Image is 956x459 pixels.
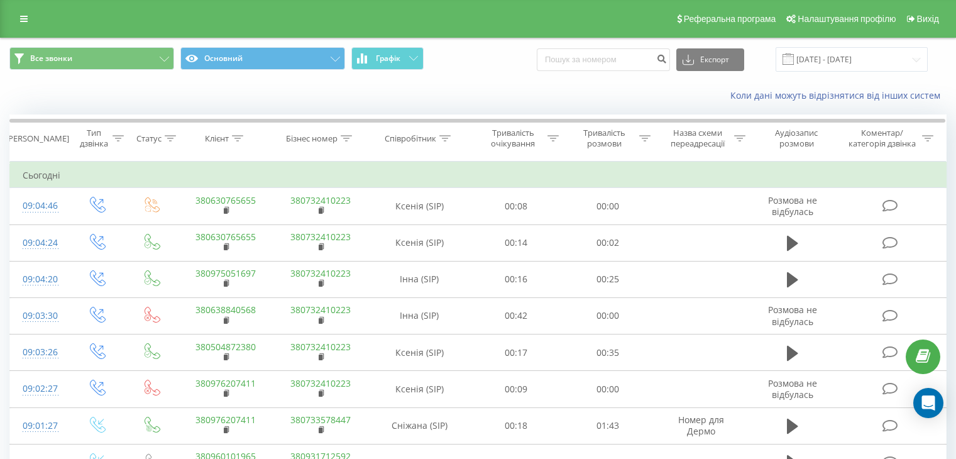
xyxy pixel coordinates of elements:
[23,377,56,401] div: 09:02:27
[290,304,351,316] a: 380732410223
[471,188,562,224] td: 00:08
[290,267,351,279] a: 380732410223
[23,414,56,438] div: 09:01:27
[471,335,562,371] td: 00:17
[23,194,56,218] div: 09:04:46
[195,304,256,316] a: 380638840568
[23,304,56,328] div: 09:03:30
[195,341,256,353] a: 380504872380
[471,224,562,261] td: 00:14
[562,371,653,407] td: 00:00
[368,297,471,334] td: Інна (SIP)
[676,48,744,71] button: Експорт
[760,128,833,149] div: Аудіозапис розмови
[768,304,817,327] span: Розмова не відбулась
[471,297,562,334] td: 00:42
[368,261,471,297] td: Інна (SIP)
[286,133,338,144] div: Бізнес номер
[537,48,670,71] input: Пошук за номером
[10,163,947,188] td: Сьогодні
[290,377,351,389] a: 380732410223
[290,341,351,353] a: 380732410223
[385,133,436,144] div: Співробітник
[368,335,471,371] td: Ксенія (SIP)
[562,297,653,334] td: 00:00
[368,188,471,224] td: Ксенія (SIP)
[562,335,653,371] td: 00:35
[195,377,256,389] a: 380976207411
[471,407,562,444] td: 00:18
[562,261,653,297] td: 00:25
[195,414,256,426] a: 380976207411
[376,54,400,63] span: Графік
[195,231,256,243] a: 380630765655
[917,14,939,24] span: Вихід
[79,128,109,149] div: Тип дзвінка
[562,407,653,444] td: 01:43
[180,47,345,70] button: Основний
[482,128,545,149] div: Тривалість очікування
[205,133,229,144] div: Клієнт
[845,128,919,149] div: Коментар/категорія дзвінка
[768,194,817,218] span: Розмова не відбулась
[798,14,896,24] span: Налаштування профілю
[665,128,731,149] div: Назва схеми переадресації
[6,133,69,144] div: [PERSON_NAME]
[913,388,943,418] div: Open Intercom Messenger
[730,89,947,101] a: Коли дані можуть відрізнятися вiд інших систем
[471,371,562,407] td: 00:09
[23,340,56,365] div: 09:03:26
[195,267,256,279] a: 380975051697
[684,14,776,24] span: Реферальна програма
[23,267,56,292] div: 09:04:20
[471,261,562,297] td: 00:16
[290,231,351,243] a: 380732410223
[9,47,174,70] button: Все звонки
[195,194,256,206] a: 380630765655
[368,371,471,407] td: Ксенія (SIP)
[351,47,424,70] button: Графік
[653,407,748,444] td: Номер для Дермо
[23,231,56,255] div: 09:04:24
[290,194,351,206] a: 380732410223
[562,188,653,224] td: 00:00
[136,133,162,144] div: Статус
[290,414,351,426] a: 380733578447
[768,377,817,401] span: Розмова не відбулась
[368,407,471,444] td: Сніжана (SIP)
[30,53,72,64] span: Все звонки
[562,224,653,261] td: 00:02
[573,128,636,149] div: Тривалість розмови
[368,224,471,261] td: Ксенія (SIP)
